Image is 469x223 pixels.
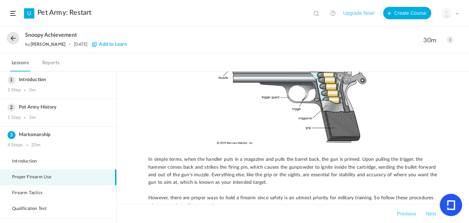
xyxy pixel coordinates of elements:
div: [DATE] [74,42,88,47]
span: Introduction [12,159,45,164]
span: Add to Learn [92,42,127,47]
p: However, there are proper ways to hold a firearm since safety is an utmost priority for military ... [148,194,437,210]
a: [PERSON_NAME] [31,42,66,47]
img: user-image.png [442,9,451,18]
a: Lessons [10,58,30,71]
h3: Pet Army History [8,104,109,110]
div: 4 Steps [8,143,23,148]
h3: Marksmanship [8,132,109,138]
button: Create Course [383,7,431,19]
span: Snoopy Achievement [25,32,77,38]
span: Qualification Test [12,206,56,212]
button: Upgrade Now! [343,7,375,19]
a: Pet Army: Restart [37,9,91,17]
h3: Introduction [8,77,109,83]
span: Firearm Tactics [12,190,51,196]
button: Next [424,210,437,218]
div: 0m [29,88,36,93]
div: 5m [29,115,36,121]
span: 30m [423,36,440,44]
div: 20m [31,143,41,148]
a: U [24,8,34,19]
span: Proper Firearm Use [12,175,60,180]
div: 1 Step [8,115,21,121]
a: Reports [41,58,61,71]
p: In simple terms, when the handler puts in a magazine and pulls the barrel back, the gun is primed... [148,156,437,187]
div: 1 Step [8,88,21,93]
div: by [25,42,66,47]
button: Previous [396,210,417,218]
img: 1.png [148,42,437,145]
